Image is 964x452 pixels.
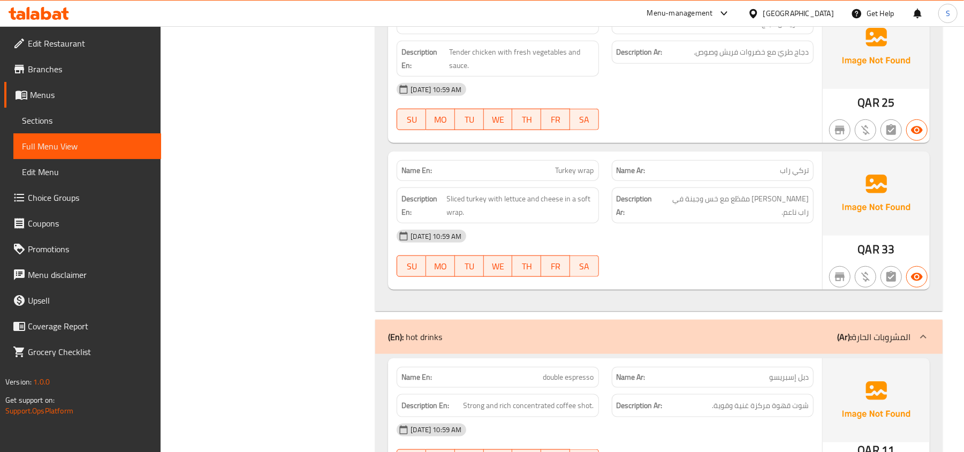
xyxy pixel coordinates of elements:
span: TH [517,112,537,127]
a: Edit Restaurant [4,31,161,56]
span: Version: [5,375,32,389]
span: دبل إسبريسو [769,372,809,383]
span: تركي راب [780,165,809,176]
a: Edit Menu [13,159,161,185]
strong: Description En: [401,46,447,72]
span: 33 [882,239,894,260]
a: Support.OpsPlatform [5,404,73,418]
span: SU [401,112,422,127]
span: [DATE] 10:59 AM [406,85,466,95]
span: Grocery Checklist [28,345,153,358]
span: Choice Groups [28,191,153,204]
img: Ae5nvW7+0k+MAAAAAElFTkSuQmCC [823,358,930,442]
span: [DATE] 10:59 AM [406,231,466,242]
div: [GEOGRAPHIC_DATA] [763,7,834,19]
button: Not branch specific item [829,266,851,288]
span: MO [430,259,451,274]
span: WE [488,259,508,274]
a: Grocery Checklist [4,339,161,365]
span: SU [401,259,422,274]
button: WE [484,255,513,277]
span: Tender chicken with fresh vegetables and sauce. [449,46,594,72]
strong: Description Ar: [617,192,658,219]
a: Menus [4,82,161,108]
strong: Description Ar: [617,46,663,59]
a: Full Menu View [13,133,161,159]
b: (Ar): [837,329,852,345]
b: (En): [388,329,404,345]
span: 1.0.0 [33,375,50,389]
img: Ae5nvW7+0k+MAAAAAElFTkSuQmCC [823,152,930,235]
button: WE [484,109,513,130]
span: TH [517,259,537,274]
strong: Description En: [401,399,449,412]
a: Branches [4,56,161,82]
span: FR [545,112,566,127]
strong: Name Ar: [617,372,646,383]
strong: Description En: [401,192,444,219]
strong: Name En: [401,165,432,176]
span: Menu disclaimer [28,268,153,281]
span: double espresso [543,372,594,383]
button: MO [426,109,455,130]
span: FR [545,259,566,274]
span: Coupons [28,217,153,230]
button: Not branch specific item [829,119,851,141]
button: FR [541,109,570,130]
button: FR [541,255,570,277]
button: TH [512,255,541,277]
button: SA [570,109,599,130]
span: Coverage Report [28,320,153,333]
button: MO [426,255,455,277]
span: Edit Menu [22,165,153,178]
span: S [946,7,950,19]
span: TU [459,259,480,274]
span: Full Menu View [22,140,153,153]
span: Menus [30,88,153,101]
span: سندويتش دجاج [762,18,809,29]
p: hot drinks [388,330,442,343]
button: TH [512,109,541,130]
strong: Name En: [401,18,432,29]
button: Not has choices [880,119,902,141]
a: Menu disclaimer [4,262,161,288]
span: Strong and rich concentrated coffee shot. [464,399,594,412]
span: SA [574,112,595,127]
span: chicken sandwich [538,18,594,29]
button: SU [397,109,426,130]
span: QAR [858,92,879,113]
span: TU [459,112,480,127]
a: Sections [13,108,161,133]
a: Choice Groups [4,185,161,210]
button: Not has choices [880,266,902,288]
span: Sliced turkey with lettuce and cheese in a soft wrap. [447,192,594,219]
div: Menu-management [647,7,713,20]
a: Promotions [4,236,161,262]
span: MO [430,112,451,127]
strong: Name En: [401,372,432,383]
strong: Name Ar: [617,165,646,176]
span: [PERSON_NAME] مقطّع مع خس وجبنة في راب ناعم. [660,192,809,219]
span: شوت قهوة مركزة غنية وقوية. [712,399,809,412]
span: Sections [22,114,153,127]
button: TU [455,255,484,277]
button: TU [455,109,484,130]
span: [DATE] 10:59 AM [406,425,466,435]
button: Purchased item [855,119,876,141]
span: دجاج طريّ مع خضروات فريش وصوص. [694,46,809,59]
a: Coupons [4,210,161,236]
button: SU [397,255,426,277]
span: Edit Restaurant [28,37,153,50]
button: SA [570,255,599,277]
button: Purchased item [855,266,876,288]
strong: Name Ar: [617,18,646,29]
span: Promotions [28,243,153,255]
span: QAR [858,239,879,260]
img: Ae5nvW7+0k+MAAAAAElFTkSuQmCC [823,5,930,88]
strong: Description Ar: [617,399,663,412]
span: SA [574,259,595,274]
span: Branches [28,63,153,76]
a: Coverage Report [4,313,161,339]
span: Upsell [28,294,153,307]
span: WE [488,112,508,127]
